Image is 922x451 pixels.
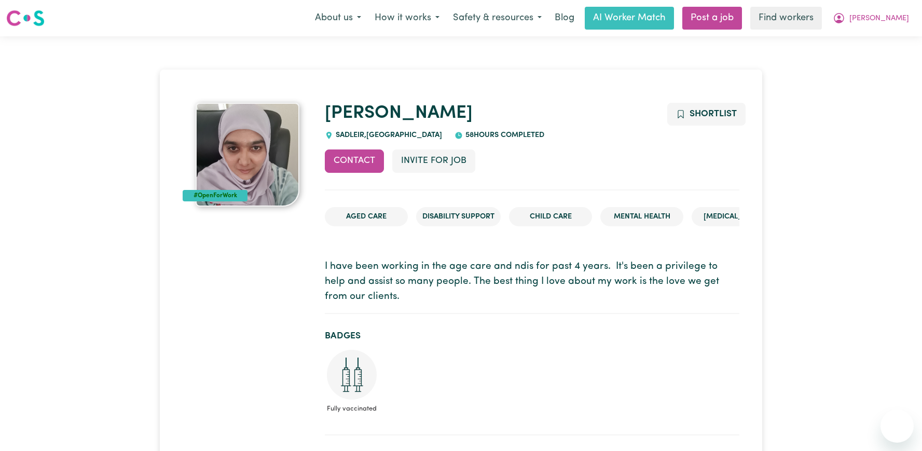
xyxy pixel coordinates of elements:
[325,149,384,172] button: Contact
[6,9,45,28] img: Careseekers logo
[308,7,368,29] button: About us
[327,350,377,400] img: Care and support worker has received 2 doses of COVID-19 vaccine
[849,13,909,24] span: [PERSON_NAME]
[183,190,247,201] div: #OpenForWork
[333,131,442,139] span: SADLEIR , [GEOGRAPHIC_DATA]
[750,7,822,30] a: Find workers
[682,7,742,30] a: Post a job
[368,7,446,29] button: How it works
[548,7,581,30] a: Blog
[463,131,544,139] span: 58 hours completed
[325,400,379,418] span: Fully vaccinated
[325,331,739,341] h2: Badges
[6,6,45,30] a: Careseekers logo
[667,103,746,126] button: Add to shortlist
[600,207,683,227] li: Mental Health
[325,207,408,227] li: Aged Care
[416,207,501,227] li: Disability Support
[392,149,475,172] button: Invite for Job
[446,7,548,29] button: Safety & resources
[325,259,739,304] p: I have been working in the age care and ndis for past 4 years. It's been a privilege to help and ...
[325,104,473,122] a: [PERSON_NAME]
[692,207,775,227] li: [MEDICAL_DATA]
[509,207,592,227] li: Child care
[183,103,312,207] a: YASREEN 's profile picture'#OpenForWork
[690,110,737,118] span: Shortlist
[826,7,916,29] button: My Account
[880,409,914,443] iframe: Button to launch messaging window
[585,7,674,30] a: AI Worker Match
[196,103,299,207] img: YASREEN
